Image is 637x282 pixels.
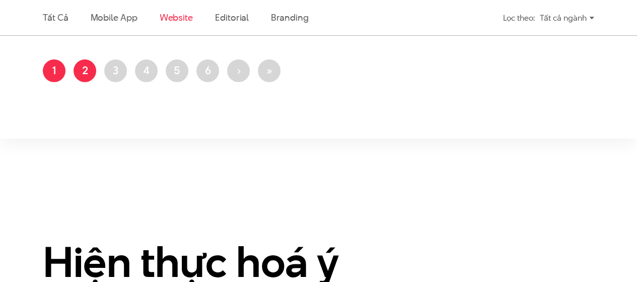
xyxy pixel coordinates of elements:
a: Website [160,11,193,24]
a: 4 [135,60,158,82]
a: 2 [74,60,96,82]
a: Editorial [215,11,249,24]
a: Mobile app [90,11,137,24]
a: 5 [166,60,188,82]
div: Lọc theo: [503,9,535,27]
div: Tất cả ngành [540,9,594,27]
span: » [266,63,272,78]
a: Branding [271,11,308,24]
a: Tất cả [43,11,68,24]
a: 3 [104,60,127,82]
span: › [237,63,241,78]
a: 6 [196,60,219,82]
